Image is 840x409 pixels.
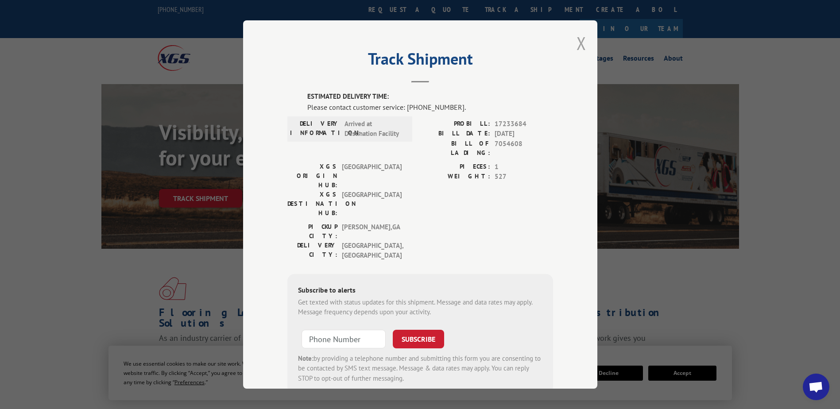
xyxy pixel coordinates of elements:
input: Phone Number [302,330,386,348]
div: by providing a telephone number and submitting this form you are consenting to be contacted by SM... [298,354,542,384]
button: Close modal [577,31,586,55]
label: DELIVERY CITY: [287,241,337,261]
label: ESTIMATED DELIVERY TIME: [307,92,553,102]
strong: Note: [298,354,314,363]
span: [DATE] [495,129,553,139]
div: Please contact customer service: [PHONE_NUMBER]. [307,102,553,112]
button: SUBSCRIBE [393,330,444,348]
label: WEIGHT: [420,172,490,182]
div: Open chat [803,374,829,400]
label: BILL DATE: [420,129,490,139]
label: XGS DESTINATION HUB: [287,190,337,218]
span: 527 [495,172,553,182]
span: [PERSON_NAME] , GA [342,222,402,241]
span: 7054608 [495,139,553,158]
div: Get texted with status updates for this shipment. Message and data rates may apply. Message frequ... [298,297,542,317]
label: XGS ORIGIN HUB: [287,162,337,190]
span: 1 [495,162,553,172]
label: BILL OF LADING: [420,139,490,158]
label: DELIVERY INFORMATION: [290,119,340,139]
span: 17233684 [495,119,553,129]
span: Arrived at Destination Facility [345,119,404,139]
span: [GEOGRAPHIC_DATA] , [GEOGRAPHIC_DATA] [342,241,402,261]
h2: Track Shipment [287,53,553,69]
label: PICKUP CITY: [287,222,337,241]
span: [GEOGRAPHIC_DATA] [342,190,402,218]
span: [GEOGRAPHIC_DATA] [342,162,402,190]
label: PROBILL: [420,119,490,129]
label: PIECES: [420,162,490,172]
div: Subscribe to alerts [298,285,542,297]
